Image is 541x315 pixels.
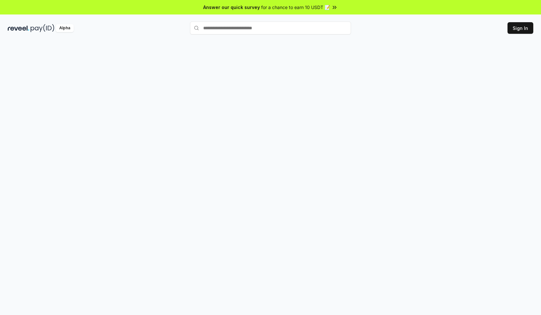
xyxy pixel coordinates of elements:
[261,4,330,11] span: for a chance to earn 10 USDT 📝
[8,24,29,32] img: reveel_dark
[203,4,260,11] span: Answer our quick survey
[56,24,74,32] div: Alpha
[508,22,533,34] button: Sign In
[31,24,54,32] img: pay_id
